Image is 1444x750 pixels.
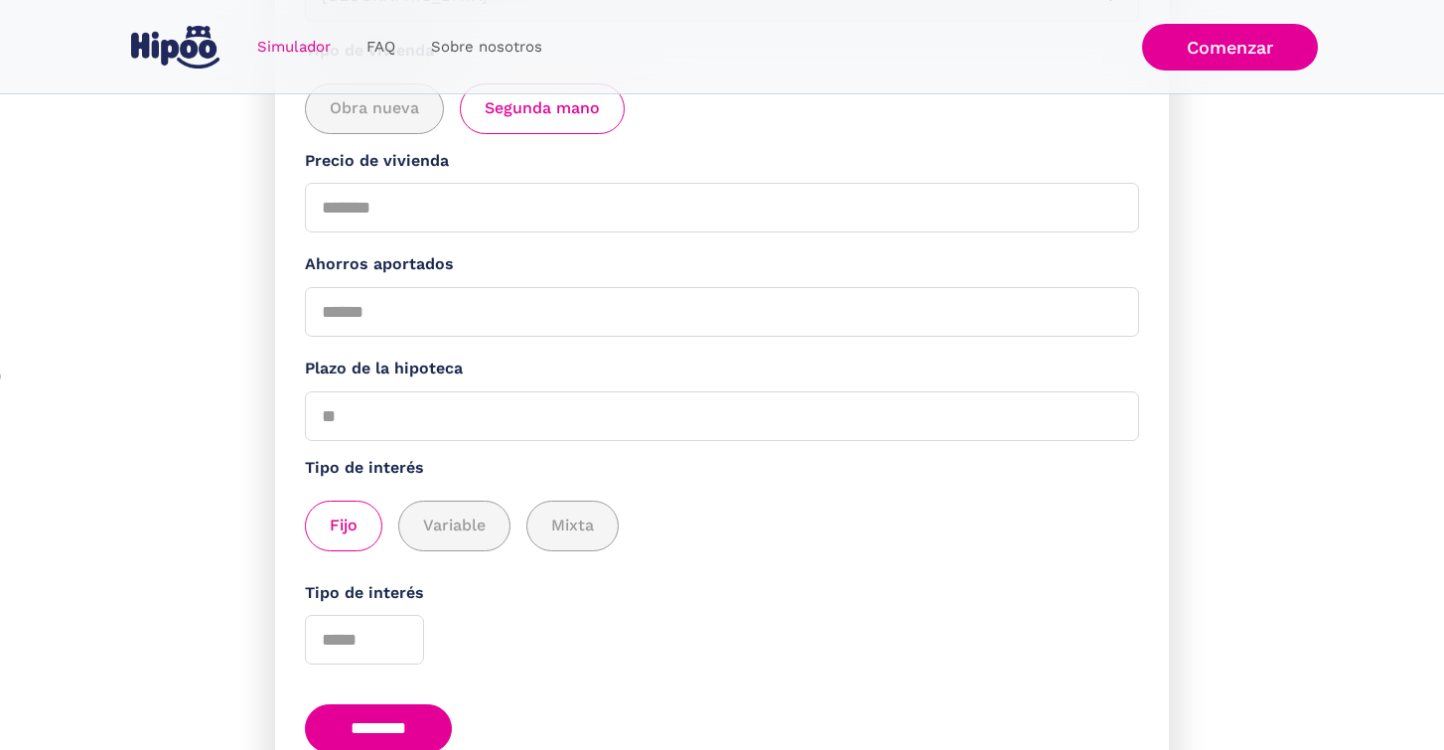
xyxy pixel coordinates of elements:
label: Tipo de interés [305,456,1139,481]
label: Ahorros aportados [305,252,1139,277]
span: Segunda mano [485,96,600,121]
span: Variable [423,514,486,538]
a: home [126,18,223,76]
a: Sobre nosotros [413,28,560,67]
span: Mixta [551,514,594,538]
div: add_description_here [305,501,1139,551]
a: Comenzar [1142,24,1318,71]
label: Plazo de la hipoteca [305,357,1139,381]
span: Fijo [330,514,358,538]
label: Precio de vivienda [305,149,1139,174]
label: Tipo de interés [305,581,1139,606]
a: Simulador [239,28,349,67]
span: Obra nueva [330,96,419,121]
a: FAQ [349,28,413,67]
div: add_description_here [305,83,1139,134]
